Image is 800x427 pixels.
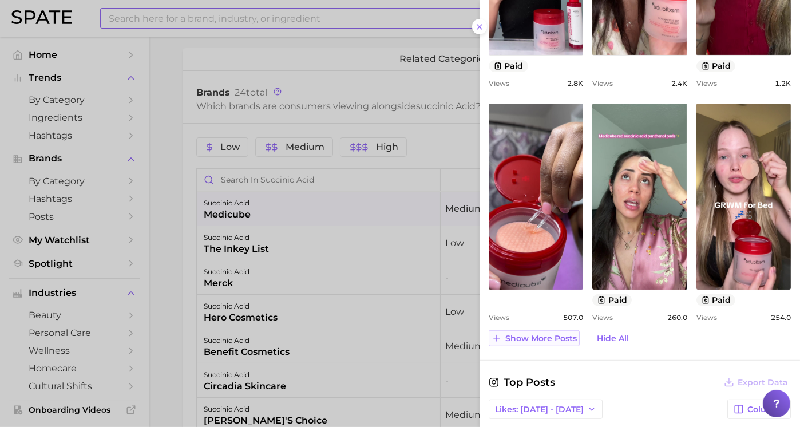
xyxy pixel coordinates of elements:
span: 1.2k [775,79,791,88]
span: Top Posts [489,374,555,390]
button: Columns [727,400,791,419]
span: 2.4k [671,79,687,88]
span: Likes: [DATE] - [DATE] [495,405,584,414]
button: Hide All [594,331,632,346]
span: Show more posts [505,334,577,343]
span: 260.0 [667,313,687,322]
button: Show more posts [489,330,580,346]
span: 2.8k [567,79,583,88]
span: 254.0 [771,313,791,322]
button: paid [696,294,736,306]
span: Views [696,79,717,88]
button: Likes: [DATE] - [DATE] [489,400,603,419]
span: Views [489,79,509,88]
span: Views [489,313,509,322]
button: paid [489,60,528,72]
span: Views [592,313,613,322]
span: Columns [747,405,785,414]
button: Export Data [721,374,791,390]
span: Hide All [597,334,629,343]
span: Views [592,79,613,88]
span: 507.0 [563,313,583,322]
button: paid [592,294,632,306]
span: Export Data [738,378,788,388]
button: paid [696,60,736,72]
span: Views [696,313,717,322]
